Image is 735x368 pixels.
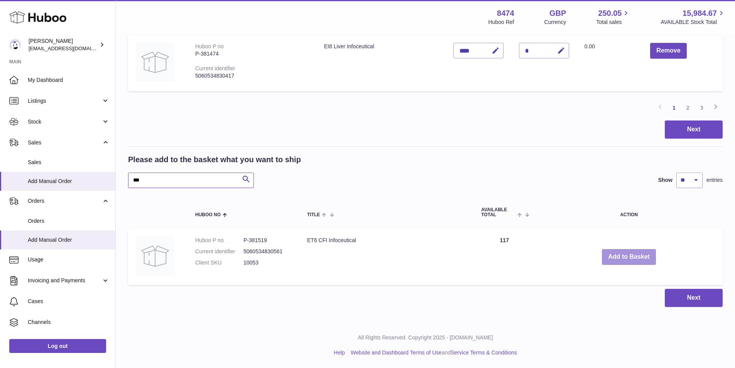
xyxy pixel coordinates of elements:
[585,43,595,49] span: 0.00
[658,176,672,184] label: Show
[9,339,106,353] a: Log out
[307,212,320,217] span: Title
[28,76,110,84] span: My Dashboard
[9,39,21,51] img: orders@neshealth.com
[695,101,709,115] a: 3
[195,259,243,266] dt: Client SKU
[195,248,243,255] dt: Current identifier
[665,120,723,139] button: Next
[661,19,726,26] span: AVAILABLE Stock Total
[28,298,110,305] span: Cases
[136,43,174,81] img: EI8 Liver Infoceutical
[28,118,101,125] span: Stock
[29,37,98,52] div: [PERSON_NAME]
[348,349,517,356] li: and
[195,237,243,244] dt: Huboo P no
[243,237,292,244] dd: P-381519
[473,229,535,285] td: 117
[195,65,235,71] div: Current identifier
[667,101,681,115] a: 1
[535,200,723,225] th: Action
[661,8,726,26] a: 15,984.67 AVAILABLE Stock Total
[28,236,110,244] span: Add Manual Order
[665,289,723,307] button: Next
[28,277,101,284] span: Invoicing and Payments
[29,45,113,51] span: [EMAIL_ADDRESS][DOMAIN_NAME]
[28,159,110,166] span: Sales
[451,349,517,356] a: Service Terms & Conditions
[28,97,101,105] span: Listings
[195,212,221,217] span: Huboo no
[28,178,110,185] span: Add Manual Order
[136,237,174,275] img: ET6 CFI Infoceutical
[488,19,514,26] div: Huboo Ref
[28,319,110,326] span: Channels
[28,217,110,225] span: Orders
[596,8,630,26] a: 250.05 Total sales
[681,101,695,115] a: 2
[497,8,514,19] strong: 8474
[602,249,656,265] button: Add to Basket
[128,154,301,165] h2: Please add to the basket what you want to ship
[544,19,566,26] div: Currency
[596,19,630,26] span: Total sales
[334,349,345,356] a: Help
[316,35,446,91] td: EI8 Liver Infoceutical
[598,8,622,19] span: 250.05
[299,229,473,285] td: ET6 CFI Infoceutical
[243,259,292,266] dd: 10053
[195,50,309,58] div: P-381474
[122,334,729,341] p: All Rights Reserved. Copyright 2025 - [DOMAIN_NAME]
[195,72,309,80] div: 5060534830417
[549,8,566,19] strong: GBP
[351,349,442,356] a: Website and Dashboard Terms of Use
[28,256,110,263] span: Usage
[243,248,292,255] dd: 5060534830561
[683,8,717,19] span: 15,984.67
[706,176,723,184] span: entries
[28,139,101,146] span: Sales
[650,43,686,59] button: Remove
[481,207,515,217] span: AVAILABLE Total
[195,43,224,49] div: Huboo P no
[28,197,101,205] span: Orders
